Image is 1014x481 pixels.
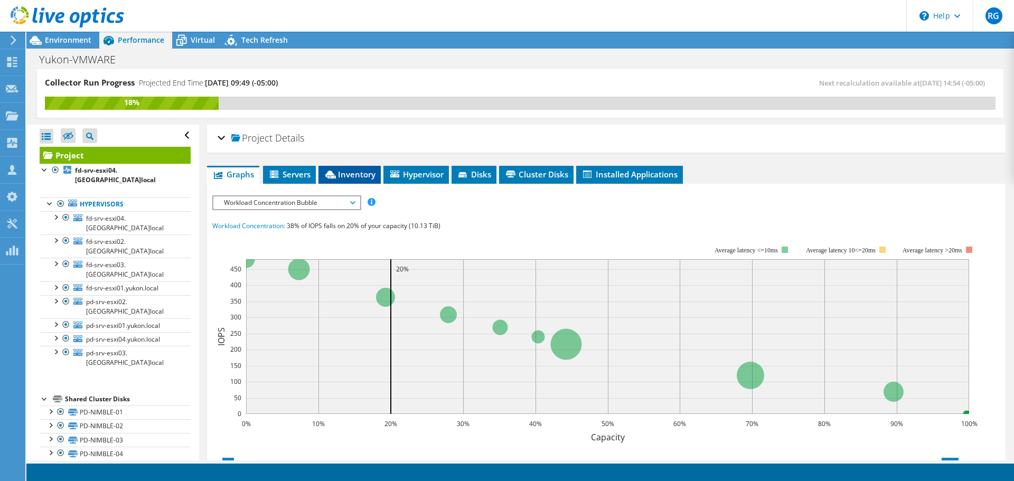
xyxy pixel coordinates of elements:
[275,131,304,144] span: Details
[86,321,160,330] span: pd-srv-esxi01.yukon.local
[215,327,227,346] text: IOPS
[819,78,990,88] span: Next recalculation available at
[86,214,164,232] span: fd-srv-esxi04.[GEOGRAPHIC_DATA]local
[40,211,191,234] a: fd-srv-esxi04.[GEOGRAPHIC_DATA]local
[219,196,354,209] span: Workload Concentration Bubble
[529,419,542,428] text: 40%
[212,221,285,230] span: Workload Concentration:
[230,329,241,338] text: 250
[65,393,191,405] div: Shared Cluster Disks
[230,280,241,289] text: 400
[389,169,444,180] span: Hypervisor
[806,247,876,254] tspan: Average latency 10<=20ms
[45,35,91,45] span: Environment
[268,169,311,180] span: Servers
[231,133,273,144] span: Project
[40,281,191,295] a: fd-srv-esxi01.yukon.local
[818,419,831,428] text: 80%
[920,78,985,88] span: [DATE] 14:54 (-05:00)
[230,265,241,273] text: 450
[40,197,191,211] a: Hypervisors
[40,447,191,460] a: PD-NIMBLE-04
[86,297,164,316] span: pd-srv-esxi02.[GEOGRAPHIC_DATA]local
[230,313,241,322] text: 300
[230,361,241,370] text: 150
[230,297,241,306] text: 350
[673,419,686,428] text: 60%
[191,35,215,45] span: Virtual
[139,77,278,89] h4: Projected End Time:
[715,247,778,254] tspan: Average latency <=10ms
[86,348,164,367] span: pd-srv-esxi03.[GEOGRAPHIC_DATA]local
[230,377,241,386] text: 100
[212,169,254,180] span: Graphs
[324,169,375,180] span: Inventory
[40,295,191,318] a: pd-srv-esxi02.[GEOGRAPHIC_DATA]local
[40,433,191,447] a: PD-NIMBLE-03
[230,345,241,354] text: 200
[86,335,160,344] span: pd-srv-esxi04.yukon.local
[919,11,929,21] svg: \n
[40,346,191,369] a: pd-srv-esxi03.[GEOGRAPHIC_DATA]local
[985,7,1002,24] span: RG
[205,78,278,88] span: [DATE] 09:49 (-05:00)
[457,419,470,428] text: 30%
[591,431,625,443] text: Capacity
[40,405,191,419] a: PD-NIMBLE-01
[242,419,251,428] text: 0%
[903,247,962,254] text: Average latency >20ms
[287,221,440,230] span: 38% of IOPS falls on 20% of your capacity (10.13 TiB)
[40,318,191,332] a: pd-srv-esxi01.yukon.local
[40,419,191,433] a: PD-NIMBLE-02
[86,260,164,279] span: fd-srv-esxi03.[GEOGRAPHIC_DATA]local
[384,419,397,428] text: 20%
[40,234,191,258] a: fd-srv-esxi02.[GEOGRAPHIC_DATA]local
[45,97,219,108] div: 18%
[238,409,241,418] text: 0
[961,419,978,428] text: 100%
[234,393,241,402] text: 50
[34,54,132,65] h1: Yukon-VMWARE
[75,166,156,184] b: fd-srv-esxi04.[GEOGRAPHIC_DATA]local
[581,169,678,180] span: Installed Applications
[457,169,491,180] span: Disks
[40,147,191,164] a: Project
[890,419,903,428] text: 90%
[40,164,191,187] a: fd-srv-esxi04.[GEOGRAPHIC_DATA]local
[312,419,325,428] text: 10%
[746,419,758,428] text: 70%
[396,265,409,273] text: 20%
[118,35,164,45] span: Performance
[602,419,614,428] text: 50%
[86,284,158,293] span: fd-srv-esxi01.yukon.local
[86,237,164,256] span: fd-srv-esxi02.[GEOGRAPHIC_DATA]local
[40,258,191,281] a: fd-srv-esxi03.[GEOGRAPHIC_DATA]local
[504,169,568,180] span: Cluster Disks
[40,332,191,346] a: pd-srv-esxi04.yukon.local
[241,35,288,45] span: Tech Refresh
